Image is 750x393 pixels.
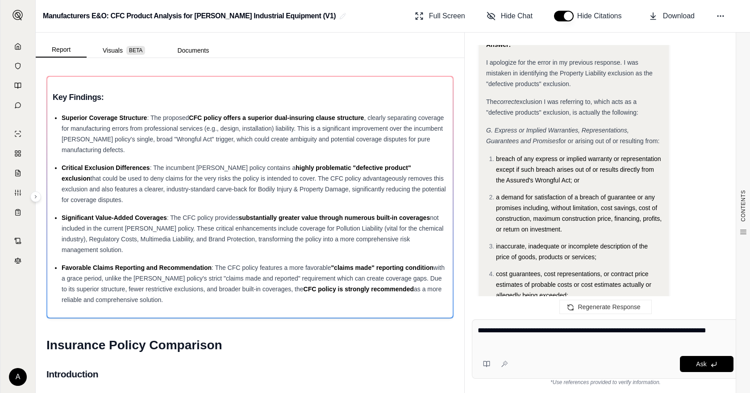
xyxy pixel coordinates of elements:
span: a demand for satisfaction of a breach of guarantee or any promises including, without limitation,... [496,194,662,233]
a: Home [6,37,30,55]
span: : The CFC policy provides [167,214,239,221]
span: Full Screen [429,11,465,21]
a: Chat [6,96,30,114]
button: Visuals [87,43,161,58]
span: breach of any express or implied warranty or representation except if such breach arises out of o... [496,155,661,184]
button: Report [36,42,87,58]
button: Documents [161,43,225,58]
button: Full Screen [411,7,469,25]
button: Hide Chat [483,7,536,25]
span: : The proposed [147,114,189,121]
h3: Key Findings: [53,89,447,105]
h1: Insurance Policy Comparison [46,333,454,358]
span: substantially greater value through numerous built-in coverages [239,214,430,221]
strong: Answer: [486,41,511,48]
img: Expand sidebar [12,10,23,21]
button: Download [645,7,698,25]
em: G. Express or Implied Warranties, Representations, Guarantees and Promises [486,127,629,145]
a: Documents Vault [6,57,30,75]
a: Custom Report [6,184,30,202]
button: Expand sidebar [30,191,41,202]
a: Claim Coverage [6,164,30,182]
span: Hide Citations [577,11,627,21]
span: Regenerate Response [578,303,640,310]
div: *Use references provided to verify information. [472,379,739,386]
span: Download [663,11,695,21]
h2: Manufacturers E&O: CFC Product Analysis for [PERSON_NAME] Industrial Equipment (V1) [43,8,336,24]
a: Prompt Library [6,77,30,95]
span: I apologize for the error in my previous response. I was mistaken in identifying the Property Lia... [486,59,653,87]
a: Contract Analysis [6,232,30,250]
span: for or arising out of or resulting from: [559,137,660,145]
button: Ask [680,356,733,372]
span: Favorable Claims Reporting and Recommendation [62,264,212,271]
a: Policy Comparisons [6,145,30,162]
a: Coverage Table [6,203,30,221]
span: : The incumbent [PERSON_NAME] policy contains a [150,164,296,171]
span: cost guarantees, cost representations, or contract price estimates of probable costs or cost esti... [496,270,651,299]
button: Expand sidebar [9,6,27,24]
span: The [486,98,497,105]
span: exclusion I was referring to, which acts as a "defective products" exclusion, is actually the fol... [486,98,638,116]
span: CFC policy is strongly recommended [304,285,414,293]
h2: Introduction [46,365,454,384]
a: Single Policy [6,125,30,143]
span: inaccurate, inadequate or incomplete description of the price of goods, products or services; [496,243,648,261]
span: Ask [696,360,706,368]
span: "claims made" reporting condition [331,264,433,271]
span: that could be used to deny claims for the very risks the policy is intended to cover. The CFC pol... [62,175,446,203]
em: correct [497,98,516,105]
span: with a grace period, unlike the [PERSON_NAME] policy's strict "claims made and reported" requirem... [62,264,445,293]
span: Significant Value-Added Coverages [62,214,167,221]
div: A [9,368,27,386]
span: Hide Chat [501,11,533,21]
span: Superior Coverage Structure [62,114,147,121]
span: CFC policy offers a superior dual-insuring clause structure [189,114,364,121]
button: Regenerate Response [559,300,651,314]
a: Legal Search Engine [6,252,30,269]
span: : The CFC policy features a more favorable [212,264,331,271]
span: CONTENTS [740,190,747,222]
span: BETA [126,46,145,55]
span: Critical Exclusion Differences [62,164,150,171]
